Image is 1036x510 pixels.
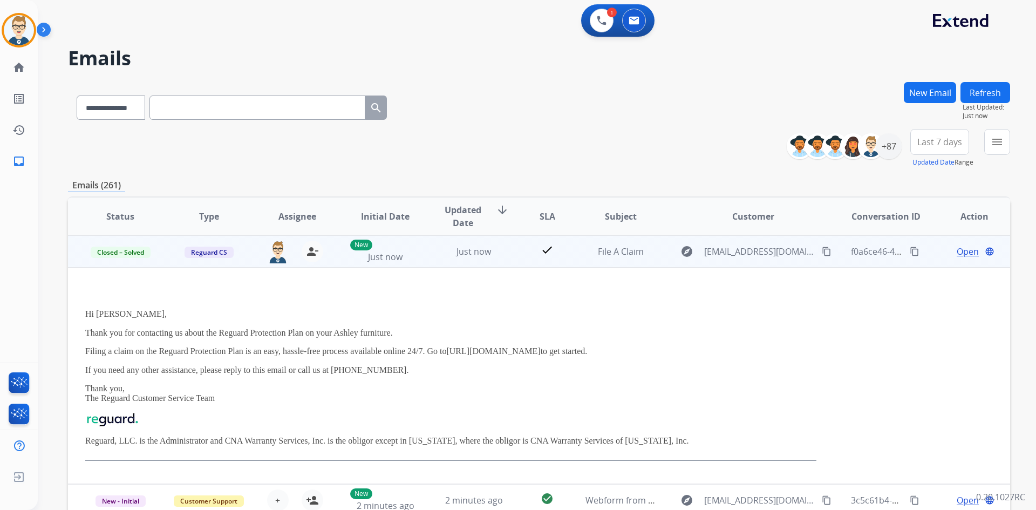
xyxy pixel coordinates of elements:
[922,198,1010,235] th: Action
[85,346,816,356] p: Filing a claim on the Reguard Protection Plan is an easy, hassle-free process available online 24...
[278,210,316,223] span: Assignee
[910,495,919,505] mat-icon: content_copy
[541,243,554,256] mat-icon: check
[106,210,134,223] span: Status
[985,247,994,256] mat-icon: language
[85,309,816,319] p: Hi [PERSON_NAME],
[963,103,1010,112] span: Last Updated:
[822,495,831,505] mat-icon: content_copy
[267,241,289,263] img: agent-avatar
[976,491,1025,504] p: 0.20.1027RC
[585,494,830,506] span: Webform from [EMAIL_ADDRESS][DOMAIN_NAME] on [DATE]
[496,203,509,216] mat-icon: arrow_downward
[68,179,125,192] p: Emails (261)
[368,251,403,263] span: Just now
[904,82,956,103] button: New Email
[822,247,831,256] mat-icon: content_copy
[185,247,234,258] span: Reguard CS
[439,203,488,229] span: Updated Date
[68,47,1010,69] h2: Emails
[851,494,1017,506] span: 3c5c61b4-b86a-4c1d-9990-b4bc8e1c9562
[912,158,973,167] span: Range
[370,101,383,114] mat-icon: search
[607,8,617,17] div: 1
[12,92,25,105] mat-icon: list_alt
[851,210,921,223] span: Conversation ID
[12,61,25,74] mat-icon: home
[876,133,902,159] div: +87
[605,210,637,223] span: Subject
[991,135,1004,148] mat-icon: menu
[85,328,816,338] p: Thank you for contacting us about the Reguard Protection Plan on your Ashley furniture.
[910,247,919,256] mat-icon: content_copy
[680,245,693,258] mat-icon: explore
[540,210,555,223] span: SLA
[680,494,693,507] mat-icon: explore
[912,158,955,167] button: Updated Date
[957,245,979,258] span: Open
[963,112,1010,120] span: Just now
[275,494,280,507] span: +
[306,494,319,507] mat-icon: person_add
[85,384,816,404] p: Thank you, The Reguard Customer Service Team
[704,494,815,507] span: [EMAIL_ADDRESS][DOMAIN_NAME]
[732,210,774,223] span: Customer
[12,124,25,137] mat-icon: history
[91,247,151,258] span: Closed – Solved
[85,412,139,427] img: Reguard+Logotype+Color_WBG_S.png
[4,15,34,45] img: avatar
[704,245,815,258] span: [EMAIL_ADDRESS][DOMAIN_NAME]
[957,494,979,507] span: Open
[12,155,25,168] mat-icon: inbox
[306,245,319,258] mat-icon: person_remove
[541,492,554,505] mat-icon: check_circle
[350,488,372,499] p: New
[361,210,410,223] span: Initial Date
[960,82,1010,103] button: Refresh
[446,346,540,356] a: [URL][DOMAIN_NAME]
[917,140,962,144] span: Last 7 days
[199,210,219,223] span: Type
[350,240,372,250] p: New
[445,494,503,506] span: 2 minutes ago
[174,495,244,507] span: Customer Support
[598,246,644,257] span: File A Claim
[910,129,969,155] button: Last 7 days
[851,246,1013,257] span: f0a6ce46-4129-4423-8811-32c59b47d6f7
[85,365,816,375] p: If you need any other assistance, please reply to this email or call us at [PHONE_NUMBER].
[456,246,491,257] span: Just now
[85,436,816,446] p: Reguard, LLC. is the Administrator and CNA Warranty Services, Inc. is the obligor except in [US_S...
[96,495,146,507] span: New - Initial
